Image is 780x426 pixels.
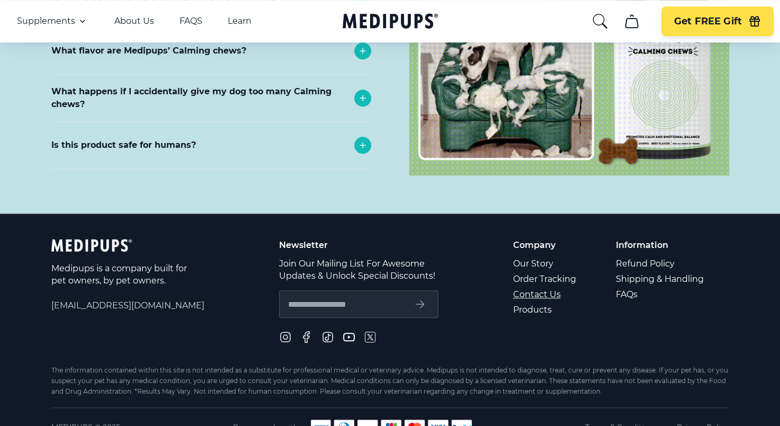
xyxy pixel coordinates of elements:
a: Contact Us [513,287,578,302]
a: Medipups [343,11,438,33]
p: What flavor are Medipups’ Calming chews? [51,45,246,57]
button: cart [619,8,644,34]
a: Shipping & Handling [616,271,705,287]
p: What happens if I accidentally give my dog too many Calming chews? [51,85,349,111]
button: search [591,13,608,30]
a: Refund Policy [616,256,705,271]
a: Learn [228,16,252,26]
span: Get FREE Gift [674,15,742,28]
p: Company [513,239,578,251]
button: Get FREE Gift [661,6,774,36]
a: FAQS [180,16,202,26]
div: All our products are intended to be consumed by dogs and are not safe for human consumption. Plea... [51,168,369,215]
div: Beef Flavored: Our chews will leave your pup begging for MORE! [51,74,369,108]
a: Our Story [513,256,578,271]
a: FAQs [616,287,705,302]
button: Supplements [17,15,89,28]
p: Information [616,239,705,251]
a: Products [513,302,578,317]
p: Is this product safe for humans? [51,139,196,152]
div: The information contained within this site is not intended as a substitute for professional medic... [51,365,729,397]
span: [EMAIL_ADDRESS][DOMAIN_NAME] [51,299,204,312]
div: Please see a veterinarian as soon as possible if you accidentally give too many. If you’re unsure... [51,121,369,181]
span: Supplements [17,16,75,26]
a: Order Tracking [513,271,578,287]
p: Join Our Mailing List For Awesome Updates & Unlock Special Discounts! [279,258,438,282]
a: About Us [114,16,154,26]
p: Newsletter [279,239,438,251]
p: Medipups is a company built for pet owners, by pet owners. [51,262,189,287]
